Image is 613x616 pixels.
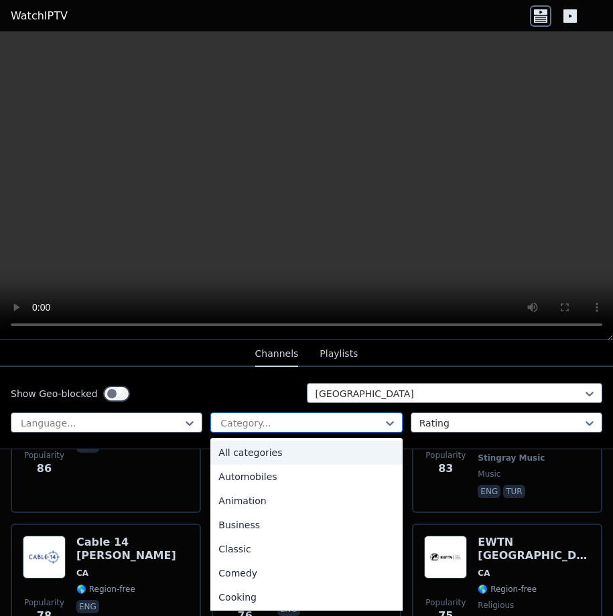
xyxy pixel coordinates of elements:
span: Popularity [425,450,466,461]
span: 🌎 Region-free [76,584,135,595]
a: WatchIPTV [11,8,68,24]
h6: Cable 14 [PERSON_NAME] [76,536,189,562]
span: music [478,469,500,479]
span: CA [76,568,88,579]
span: 86 [37,461,52,477]
div: Business [210,513,402,537]
div: Animation [210,489,402,513]
img: EWTN Canada [424,536,467,579]
div: Automobiles [210,465,402,489]
span: 🌎 Region-free [478,584,537,595]
p: eng [478,485,500,498]
span: Stingray Music [478,453,545,463]
span: 83 [438,461,453,477]
h6: EWTN [GEOGRAPHIC_DATA] [478,536,590,562]
div: Cooking [210,585,402,609]
div: Classic [210,537,402,561]
button: Channels [255,341,299,367]
p: eng [76,600,99,613]
img: Cable 14 Hamilton [23,536,66,579]
span: religious [478,600,514,611]
div: Comedy [210,561,402,585]
span: Popularity [24,450,64,461]
span: Popularity [24,597,64,608]
div: All categories [210,441,402,465]
button: Playlists [320,341,358,367]
label: Show Geo-blocked [11,387,98,400]
span: Popularity [425,597,466,608]
p: tur [503,485,525,498]
span: CA [478,568,490,579]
